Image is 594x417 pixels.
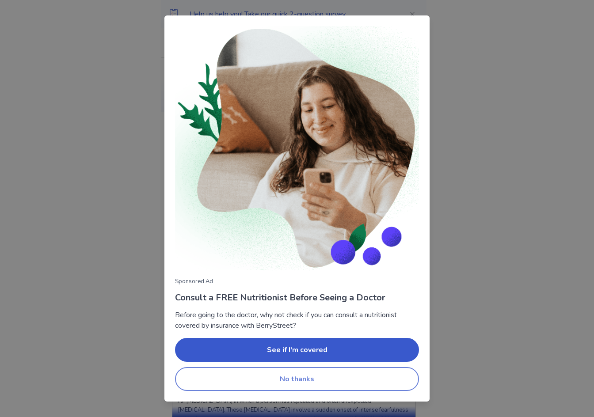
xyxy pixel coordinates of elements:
p: Sponsored Ad [175,277,419,286]
p: Before going to the doctor, why not check if you can consult a nutritionist covered by insurance ... [175,310,419,331]
img: Woman consulting with nutritionist on phone [175,26,419,270]
button: See if I'm covered [175,338,419,362]
button: No thanks [175,367,419,391]
p: Consult a FREE Nutritionist Before Seeing a Doctor [175,291,419,304]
